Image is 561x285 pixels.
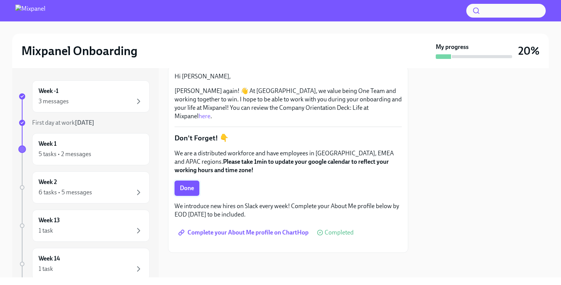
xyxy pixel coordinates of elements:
[39,140,57,148] h6: Week 1
[15,5,45,17] img: Mixpanel
[436,43,469,51] strong: My progress
[39,178,57,186] h6: Week 2
[39,150,91,158] div: 5 tasks • 2 messages
[18,80,150,112] a: Week -13 messages
[175,133,402,143] p: Don't Forget! 👇
[325,230,354,236] span: Completed
[180,229,309,236] span: Complete your About Me profile on ChartHop
[32,119,94,126] span: First day at work
[175,225,314,240] a: Complete your About Me profile on ChartHop
[18,171,150,204] a: Week 26 tasks • 5 messages
[175,87,402,121] p: [PERSON_NAME] again! 👋 At [GEOGRAPHIC_DATA], we value being One Team and working together to win....
[180,184,194,192] span: Done
[75,119,94,126] strong: [DATE]
[18,119,150,127] a: First day at work[DATE]
[39,216,60,225] h6: Week 13
[39,188,92,197] div: 6 tasks • 5 messages
[199,112,210,120] a: here
[39,265,53,273] div: 1 task
[18,133,150,165] a: Week 15 tasks • 2 messages
[175,181,199,196] button: Done
[21,43,137,59] h2: Mixpanel Onboarding
[175,72,402,81] p: Hi [PERSON_NAME],
[39,226,53,235] div: 1 task
[175,202,402,219] p: We introduce new hires on Slack every week! Complete your About Me profile below by EOD [DATE] to...
[175,158,389,174] strong: Please take 1min to update your google calendar to reflect your working hours and time zone!
[18,210,150,242] a: Week 131 task
[39,97,69,106] div: 3 messages
[39,254,60,263] h6: Week 14
[518,44,540,58] h3: 20%
[18,248,150,280] a: Week 141 task
[39,87,58,95] h6: Week -1
[175,149,402,174] p: We are a distributed workforce and have employees in [GEOGRAPHIC_DATA], EMEA and APAC regions.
